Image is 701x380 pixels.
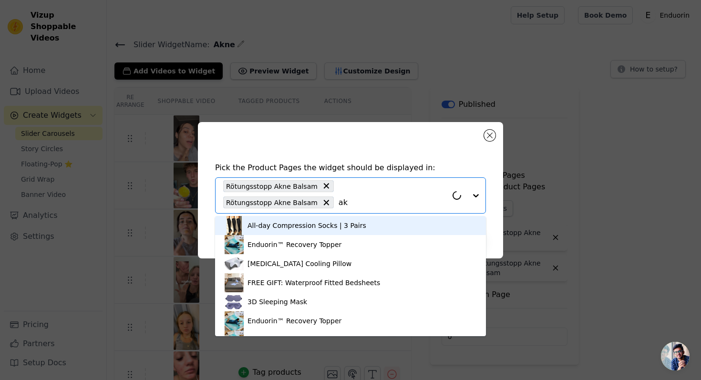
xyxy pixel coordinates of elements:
[247,278,380,288] div: FREE GIFT: Waterproof Fitted Bedsheets
[247,316,341,326] div: Enduorin™ Recovery Topper
[247,240,341,249] div: Enduorin™ Recovery Topper
[247,221,366,230] div: All-day Compression Socks | 3 Pairs
[225,292,244,311] img: product thumbnail
[225,254,244,273] img: product thumbnail
[661,342,690,370] div: Open chat
[225,235,244,254] img: product thumbnail
[225,330,244,349] img: product thumbnail
[247,335,341,345] div: Enduorin™ Recovery Topper
[247,297,307,307] div: 3D Sleeping Mask
[226,197,318,208] span: Rötungsstopp Akne Balsam
[225,216,244,235] img: product thumbnail
[215,162,486,174] h4: Pick the Product Pages the widget should be displayed in:
[484,130,495,141] button: Close modal
[226,181,318,192] span: Rötungsstopp Akne Balsam
[247,259,351,268] div: [MEDICAL_DATA] Cooling Pillow
[225,311,244,330] img: product thumbnail
[225,273,244,292] img: product thumbnail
